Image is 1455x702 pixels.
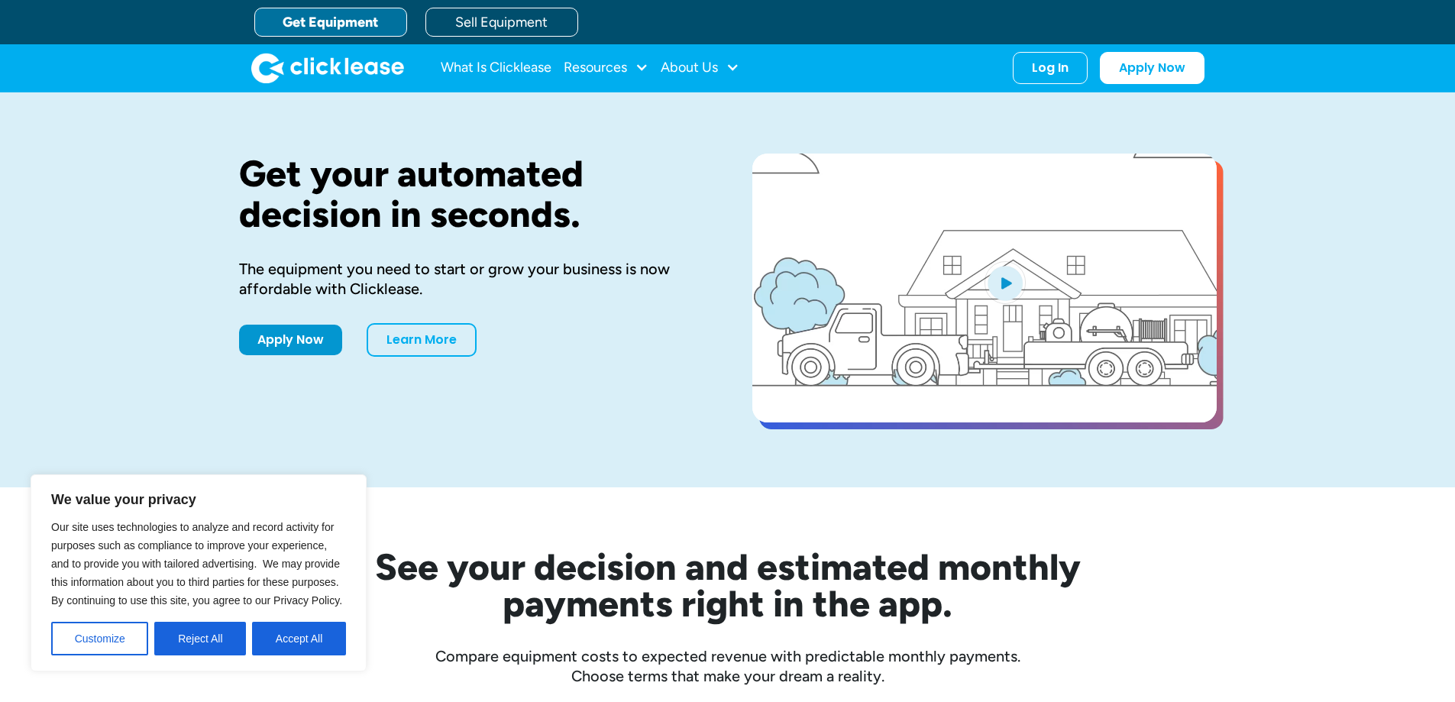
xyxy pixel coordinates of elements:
button: Accept All [252,622,346,655]
img: Clicklease logo [251,53,404,83]
a: What Is Clicklease [441,53,551,83]
img: Blue play button logo on a light blue circular background [985,261,1026,304]
div: The equipment you need to start or grow your business is now affordable with Clicklease. [239,259,703,299]
div: Log In [1032,60,1069,76]
div: About Us [661,53,739,83]
div: Compare equipment costs to expected revenue with predictable monthly payments. Choose terms that ... [239,646,1217,686]
a: Apply Now [239,325,342,355]
a: Learn More [367,323,477,357]
button: Reject All [154,622,246,655]
button: Customize [51,622,148,655]
h2: See your decision and estimated monthly payments right in the app. [300,548,1156,622]
a: Sell Equipment [425,8,578,37]
div: We value your privacy [31,474,367,671]
div: Resources [564,53,648,83]
h1: Get your automated decision in seconds. [239,154,703,235]
a: Get Equipment [254,8,407,37]
a: home [251,53,404,83]
p: We value your privacy [51,490,346,509]
a: open lightbox [752,154,1217,422]
a: Apply Now [1100,52,1204,84]
span: Our site uses technologies to analyze and record activity for purposes such as compliance to impr... [51,521,342,607]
